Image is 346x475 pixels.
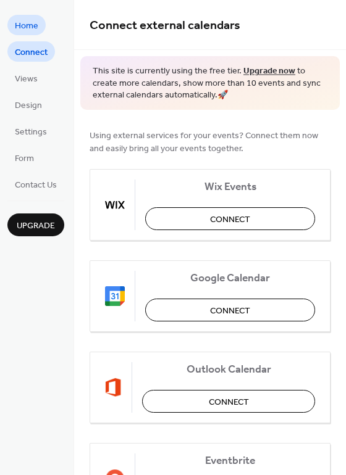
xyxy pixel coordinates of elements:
[243,63,295,80] a: Upgrade now
[145,271,315,284] span: Google Calendar
[145,454,315,467] span: Eventbrite
[145,180,315,193] span: Wix Events
[15,20,38,33] span: Home
[142,363,315,376] span: Outlook Calendar
[15,152,34,165] span: Form
[7,147,41,168] a: Form
[7,15,46,35] a: Home
[210,304,250,317] span: Connect
[145,207,315,230] button: Connect
[17,220,55,233] span: Upgrade
[15,46,48,59] span: Connect
[90,14,240,38] span: Connect external calendars
[7,94,49,115] a: Design
[7,213,64,236] button: Upgrade
[90,129,331,155] span: Using external services for your events? Connect them now and easily bring all your events together.
[105,195,125,215] img: wix
[15,126,47,139] span: Settings
[7,174,64,194] a: Contact Us
[105,286,125,306] img: google
[142,390,315,413] button: Connect
[7,121,54,141] a: Settings
[145,299,315,321] button: Connect
[7,68,45,88] a: Views
[7,41,55,62] a: Connect
[209,395,249,408] span: Connect
[105,378,122,397] img: outlook
[15,99,42,112] span: Design
[210,213,250,226] span: Connect
[15,179,57,192] span: Contact Us
[93,65,327,102] span: This site is currently using the free tier. to create more calendars, show more than 10 events an...
[15,73,38,86] span: Views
